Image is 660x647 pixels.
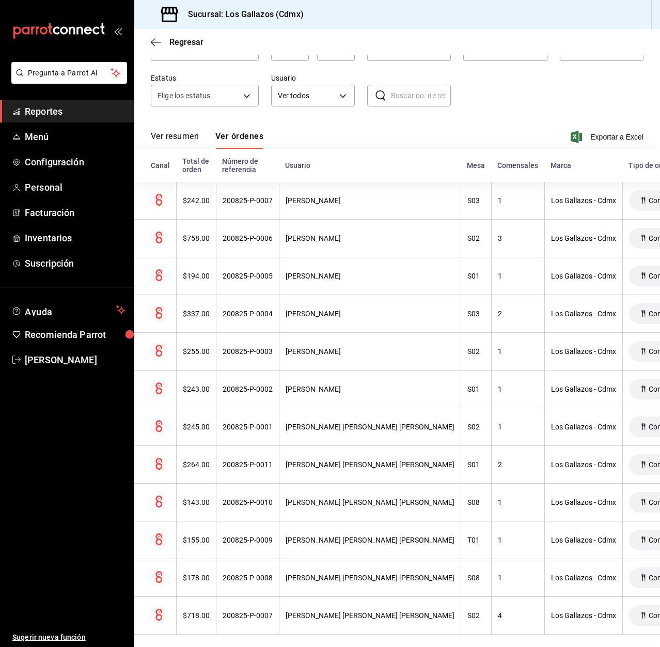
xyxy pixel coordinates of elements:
div: [PERSON_NAME] [286,196,454,205]
div: $155.00 [183,536,210,544]
span: [PERSON_NAME] [25,353,125,367]
div: $194.00 [183,272,210,280]
div: S08 [467,574,485,582]
div: 1 [498,498,538,506]
div: S01 [467,272,485,280]
button: Pregunta a Parrot AI [11,62,127,84]
div: T01 [467,536,485,544]
div: S02 [467,423,485,431]
div: [PERSON_NAME] [286,272,454,280]
div: Los Gallazos - Cdmx [551,347,616,356]
div: [PERSON_NAME] [286,347,454,356]
div: $243.00 [183,385,210,393]
span: Elige los estatus [158,90,210,101]
button: open_drawer_menu [114,27,122,35]
button: Ver órdenes [215,131,263,149]
div: 2 [498,460,538,469]
div: 200825-P-0003 [223,347,273,356]
div: Comensales [497,161,538,170]
div: $245.00 [183,423,210,431]
div: Total de orden [182,157,210,174]
div: [PERSON_NAME] [PERSON_NAME] [PERSON_NAME] [286,498,454,506]
div: $264.00 [183,460,210,469]
div: 1 [498,385,538,393]
button: Exportar a Excel [573,131,643,143]
div: Los Gallazos - Cdmx [551,460,616,469]
div: S01 [467,385,485,393]
div: S08 [467,498,485,506]
div: Usuario [285,161,454,170]
div: S02 [467,611,485,620]
input: Buscar no. de referencia [391,85,451,106]
label: Estatus [151,74,259,82]
span: Personal [25,180,125,194]
div: 200825-P-0001 [223,423,273,431]
div: S02 [467,234,485,242]
a: Pregunta a Parrot AI [7,75,127,86]
div: 1 [498,423,538,431]
div: 1 [498,196,538,205]
div: S02 [467,347,485,356]
div: [PERSON_NAME] [PERSON_NAME] [PERSON_NAME] [286,423,454,431]
div: 200825-P-0011 [223,460,273,469]
div: navigation tabs [151,131,263,149]
div: 2 [498,310,538,318]
span: Suscripción [25,256,125,270]
div: 1 [498,536,538,544]
div: [PERSON_NAME] [286,310,454,318]
div: $337.00 [183,310,210,318]
span: Reportes [25,104,125,118]
div: 200825-P-0007 [223,611,273,620]
div: $143.00 [183,498,210,506]
div: $178.00 [183,574,210,582]
div: Los Gallazos - Cdmx [551,272,616,280]
div: $718.00 [183,611,210,620]
div: 200825-P-0002 [223,385,273,393]
span: Ver todos [278,90,336,101]
div: Los Gallazos - Cdmx [551,611,616,620]
div: 4 [498,611,538,620]
div: Los Gallazos - Cdmx [551,385,616,393]
span: Pregunta a Parrot AI [28,68,111,79]
span: Regresar [169,37,203,47]
div: [PERSON_NAME] [286,385,454,393]
div: 200825-P-0006 [223,234,273,242]
div: $255.00 [183,347,210,356]
div: Número de referencia [222,157,273,174]
div: Los Gallazos - Cdmx [551,310,616,318]
button: Ver resumen [151,131,199,149]
div: [PERSON_NAME] [286,234,454,242]
span: Configuración [25,155,125,169]
div: S03 [467,310,485,318]
div: Mesa [467,161,485,170]
div: $758.00 [183,234,210,242]
span: Sugerir nueva función [12,632,125,643]
div: 1 [498,347,538,356]
div: Los Gallazos - Cdmx [551,574,616,582]
div: 1 [498,574,538,582]
div: S01 [467,460,485,469]
div: [PERSON_NAME] [PERSON_NAME] [PERSON_NAME] [286,460,454,469]
div: 200825-P-0008 [223,574,273,582]
div: [PERSON_NAME] [PERSON_NAME] [PERSON_NAME] [286,574,454,582]
div: Los Gallazos - Cdmx [551,423,616,431]
div: Canal [151,161,170,170]
label: Usuario [271,74,355,82]
div: [PERSON_NAME] [PERSON_NAME] [PERSON_NAME] [286,611,454,620]
div: 200825-P-0007 [223,196,273,205]
div: [PERSON_NAME] [PERSON_NAME] [PERSON_NAME] [286,536,454,544]
h3: Sucursal: Los Gallazos (Cdmx) [180,8,304,21]
div: 200825-P-0005 [223,272,273,280]
span: Ayuda [25,304,112,316]
div: 1 [498,272,538,280]
div: Los Gallazos - Cdmx [551,498,616,506]
div: $242.00 [183,196,210,205]
span: Recomienda Parrot [25,328,125,342]
div: 200825-P-0010 [223,498,273,506]
div: Los Gallazos - Cdmx [551,536,616,544]
div: S03 [467,196,485,205]
button: Regresar [151,37,203,47]
span: Facturación [25,206,125,220]
div: Marca [551,161,616,170]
